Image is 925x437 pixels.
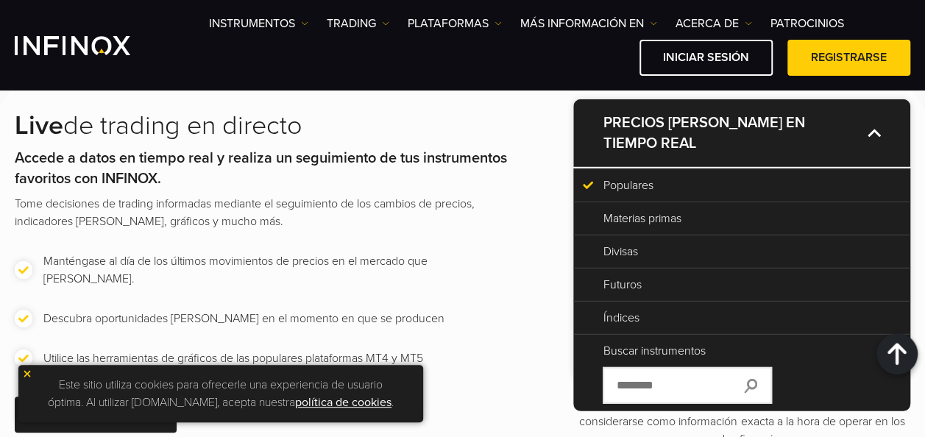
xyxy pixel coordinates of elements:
[15,310,514,327] li: Descubra oportunidades [PERSON_NAME] en el momento en que se producen
[15,36,165,55] a: INFINOX Logo
[603,114,804,152] strong: Precios [PERSON_NAME] en tiempo real
[408,15,502,32] a: PLATAFORMAS
[603,177,881,194] p: Populares
[22,369,32,379] img: yellow close icon
[573,167,686,216] th: Instrumento
[770,15,844,32] a: Patrocinios
[327,15,389,32] a: TRADING
[520,15,657,32] a: Más información en
[26,372,416,415] p: Este sitio utiliza cookies para ofrecerle una experiencia de usuario óptima. Al utilizar [DOMAIN_...
[15,195,514,230] p: Tome decisiones de trading informadas mediante el seguimiento de los cambios de precios, indicado...
[603,243,881,260] p: Divisas
[603,276,881,294] p: Futuros
[603,342,705,360] p: Buscar instrumentos
[787,40,910,76] a: Registrarse
[676,15,752,32] a: ACERCA DE
[15,149,507,188] strong: Accede a datos en tiempo real y realiza un seguimiento de tus instrumentos favoritos con INFINOX.
[603,210,881,227] p: Materias primas
[15,110,514,142] h2: de trading en directo
[15,110,63,141] strong: Live
[798,167,910,216] th: Comprar
[15,349,514,367] li: Utilice las herramientas de gráficos de las populares plataformas MT4 y MT5
[209,15,308,32] a: Instrumentos
[639,40,773,76] a: Iniciar sesión
[295,395,391,410] a: política de cookies
[15,252,514,288] li: Manténgase al día de los últimos movimientos de precios en el mercado que [PERSON_NAME].
[15,397,177,433] a: VER INSTRUMENTOS
[686,167,798,216] th: Vender
[603,309,881,327] p: Índices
